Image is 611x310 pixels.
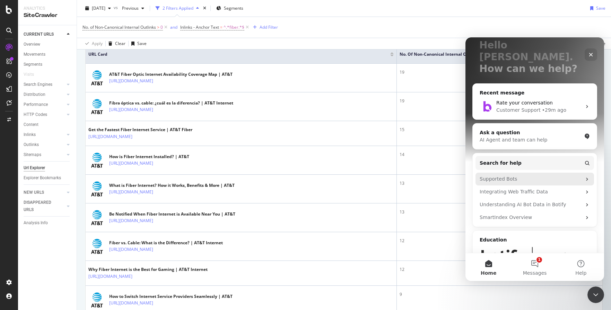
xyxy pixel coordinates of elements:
[260,24,278,30] div: Add Filter
[180,24,219,30] span: Inlinks - Anchor Text
[24,131,36,138] div: Inlinks
[88,98,106,115] img: main image
[109,189,153,195] a: [URL][DOMAIN_NAME]
[88,238,106,255] img: main image
[170,24,177,30] button: and
[24,219,48,227] div: Analysis Info
[400,238,600,244] div: 12
[24,121,38,128] div: Content
[88,291,106,309] img: main image
[119,5,139,11] span: Previous
[24,174,72,182] a: Explorer Bookmarks
[24,41,40,48] div: Overview
[109,240,223,246] div: Fiber vs. Cable: What is the Difference? | AT&T Internet
[109,217,153,224] a: [URL][DOMAIN_NAME]
[24,189,44,196] div: NEW URLS
[250,23,278,31] button: Add Filter
[82,38,103,49] button: Apply
[88,266,208,273] div: Why Fiber Internet is the Best for Gaming | AT&T Internet
[24,6,71,11] div: Analytics
[24,51,45,58] div: Movements
[24,164,45,172] div: Url Explorer
[587,286,604,303] iframe: Intercom live chat
[24,31,65,38] a: CURRENT URLS
[88,209,106,226] img: main image
[400,291,600,298] div: 9
[24,101,48,108] div: Performance
[109,100,233,106] div: Fibra óptica vs. cable: ¿cuál es la diferencia? | AT&T Internet
[109,154,189,160] div: How is Fiber Internet Installed? | AT&T
[82,3,114,14] button: [DATE]
[109,211,235,217] div: Be Notified When Fiber Internet is Available Near You | AT&T
[160,22,163,32] span: 0
[88,51,389,57] span: URL Card
[109,71,233,77] div: AT&T Fiber Optic Internet Availability Coverage Map | AT&T
[129,38,147,49] button: Save
[24,111,47,118] div: HTTP Codes
[24,189,65,196] a: NEW URLS
[157,24,159,30] span: >
[587,3,605,14] button: Save
[24,71,34,78] div: Visits
[400,152,600,158] div: 14
[24,81,65,88] a: Search Engines
[24,151,65,158] a: Sitemaps
[24,219,72,227] a: Analysis Info
[92,5,105,11] span: 2025 Sep. 28th
[88,127,192,133] div: Get the Fastest Fiber Internet Service | AT&T Fiber
[24,51,72,58] a: Movements
[400,266,600,273] div: 12
[109,106,153,113] a: [URL][DOMAIN_NAME]
[115,40,125,46] div: Clear
[88,180,106,198] img: main image
[400,51,586,57] span: No. of Non-Canonical Internal Outlinks
[82,24,156,30] span: No. of Non-Canonical Internal Outlinks
[92,40,103,46] div: Apply
[400,180,600,186] div: 13
[213,3,246,14] button: Segments
[400,69,600,75] div: 19
[24,61,42,68] div: Segments
[163,5,193,11] div: 2 Filters Applied
[153,3,202,14] button: 2 Filters Applied
[400,209,600,215] div: 13
[24,174,61,182] div: Explorer Bookmarks
[220,24,222,30] span: =
[24,131,65,138] a: Inlinks
[88,273,132,280] a: [URL][DOMAIN_NAME]
[24,199,59,213] div: DISAPPEARED URLS
[24,101,65,108] a: Performance
[400,98,600,104] div: 19
[24,71,41,78] a: Visits
[24,151,41,158] div: Sitemaps
[88,69,106,86] img: main image
[109,246,153,253] a: [URL][DOMAIN_NAME]
[24,141,65,148] a: Outlinks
